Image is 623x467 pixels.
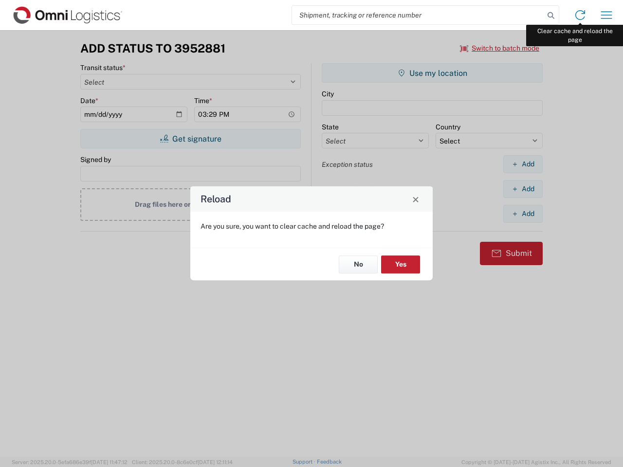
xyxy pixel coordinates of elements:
input: Shipment, tracking or reference number [292,6,544,24]
p: Are you sure, you want to clear cache and reload the page? [201,222,422,231]
h4: Reload [201,192,231,206]
button: No [339,255,378,273]
button: Yes [381,255,420,273]
button: Close [409,192,422,206]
